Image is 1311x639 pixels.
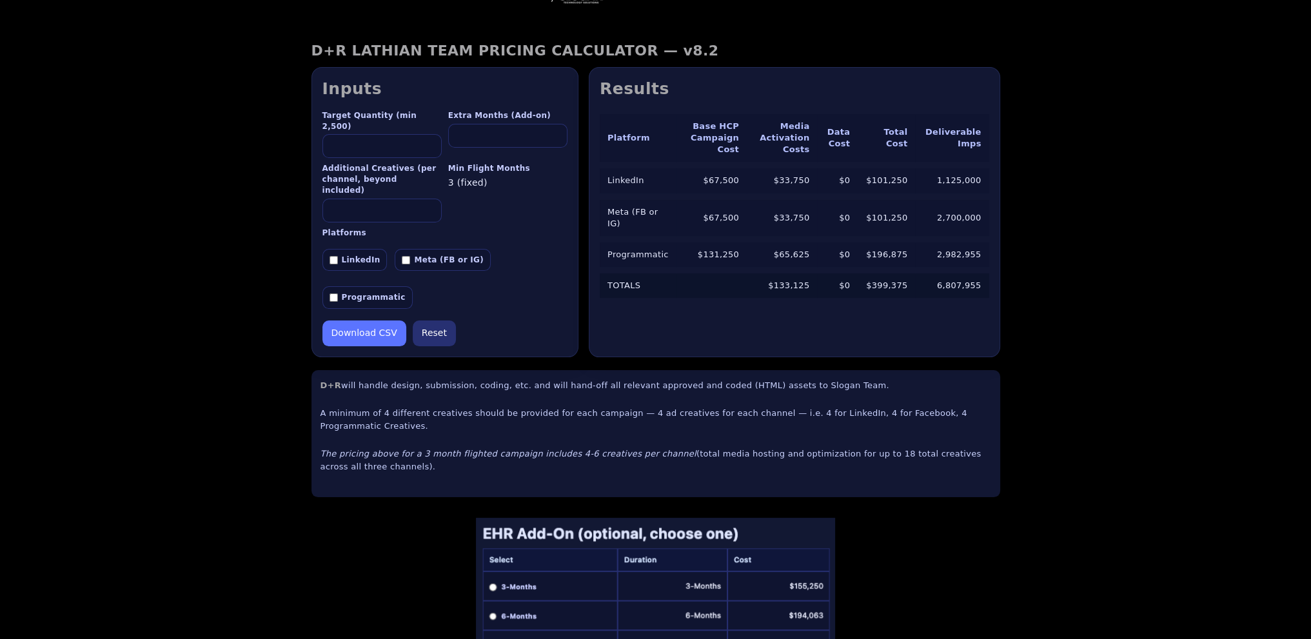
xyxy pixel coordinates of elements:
p: A minimum of 4 different creatives should be provided for each campaign — 4 ad creatives for each... [320,407,991,432]
p: (total media hosting and optimization for up to 18 total creatives across all three channels). [320,447,991,473]
td: $131,250 [676,242,747,267]
th: Data Cost [817,114,858,162]
label: LinkedIn [322,249,388,271]
p: will handle design, submission, coding, etc. and will hand-off all relevant approved and coded (H... [320,379,991,392]
td: LinkedIn [600,168,652,193]
td: Meta (FB or IG) [600,200,676,236]
label: Programmatic [322,286,413,309]
td: 2,982,955 [915,242,989,267]
th: Total Cost [858,114,915,162]
th: Platform [600,114,676,162]
td: $0 [817,200,858,236]
td: $0 [817,273,858,298]
td: $67,500 [676,200,747,236]
h1: D+R LATHIAN TEAM PRICING CALCULATOR — v8.2 [311,42,1000,59]
td: $65,625 [747,242,817,267]
div: 3 (fixed) [448,177,567,190]
td: $196,875 [858,242,915,267]
input: LinkedIn [330,256,338,264]
td: TOTALS [600,273,676,298]
td: 2,700,000 [915,200,989,236]
label: Min Flight Months [448,163,567,174]
td: 1,125,000 [915,168,989,193]
td: $399,375 [858,273,915,298]
label: Extra Months (Add-on) [448,110,567,121]
th: Base HCP Campaign Cost [676,114,747,162]
td: $101,250 [858,168,915,193]
h2: Results [600,78,989,100]
h2: Inputs [322,78,567,100]
label: Additional Creatives (per channel, beyond included) [322,163,442,195]
td: $0 [817,242,858,267]
td: Programmatic [600,242,676,267]
label: Platforms [322,228,567,239]
label: Target Quantity (min 2,500) [322,110,442,132]
button: Reset [413,320,456,346]
td: $101,250 [858,200,915,236]
label: Meta (FB or IG) [395,249,490,271]
button: Download CSV [322,320,406,346]
td: 6,807,955 [915,273,989,298]
td: $133,125 [747,273,817,298]
input: Programmatic [330,293,338,302]
td: $33,750 [747,200,817,236]
th: Media Activation Costs [747,114,817,162]
td: $0 [817,168,858,193]
td: $67,500 [676,168,747,193]
strong: D+R [320,380,342,390]
td: $33,750 [747,168,817,193]
em: The pricing above for a 3 month flighted campaign includes 4-6 creatives per channel [320,449,696,458]
input: Meta (FB or IG) [402,256,410,264]
th: Deliverable Imps [915,114,989,162]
